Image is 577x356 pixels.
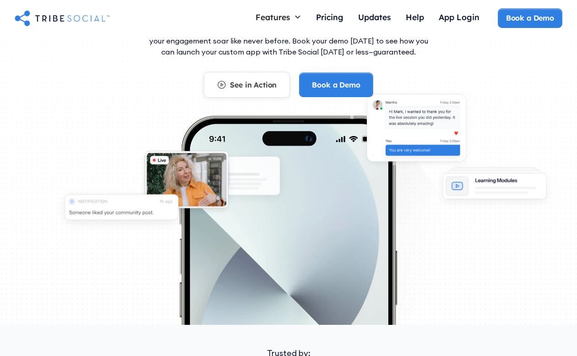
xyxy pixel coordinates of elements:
a: Updates [351,8,398,28]
div: Features [248,8,309,26]
img: An illustration of chat [359,88,474,172]
div: App Login [439,12,479,22]
img: An illustration of Live video [137,146,235,218]
div: Help [406,12,424,22]
div: Pricing [316,12,343,22]
a: Help [398,8,431,28]
a: Pricing [309,8,351,28]
a: Book a Demo [498,8,562,27]
div: Features [256,12,290,22]
div: Updates [358,12,391,22]
img: An illustration of push notification [55,187,188,232]
a: Book a Demo [299,72,373,97]
p: Bring your community, courses, and content into one powerful platform and watch your engagement s... [142,24,435,57]
a: home [15,9,110,27]
img: An illustration of Learning Modules [434,163,555,210]
a: App Login [431,8,487,28]
a: See in Action [204,72,290,98]
div: See in Action [230,80,277,90]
